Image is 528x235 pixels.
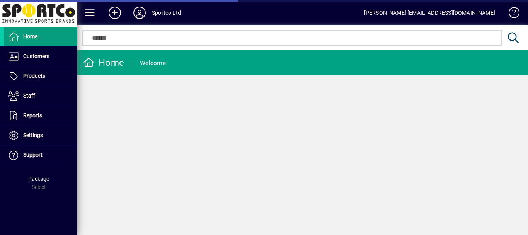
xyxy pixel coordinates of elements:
[140,57,166,69] div: Welcome
[4,146,77,165] a: Support
[4,67,77,86] a: Products
[4,86,77,106] a: Staff
[4,106,77,125] a: Reports
[23,33,37,39] span: Home
[152,7,181,19] div: Sportco Ltd
[23,152,43,158] span: Support
[23,53,49,59] span: Customers
[127,6,152,20] button: Profile
[23,132,43,138] span: Settings
[4,47,77,66] a: Customers
[503,2,518,27] a: Knowledge Base
[23,73,45,79] span: Products
[23,93,35,99] span: Staff
[23,112,42,118] span: Reports
[28,176,49,182] span: Package
[364,7,495,19] div: [PERSON_NAME] [EMAIL_ADDRESS][DOMAIN_NAME]
[4,126,77,145] a: Settings
[102,6,127,20] button: Add
[83,57,124,69] div: Home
